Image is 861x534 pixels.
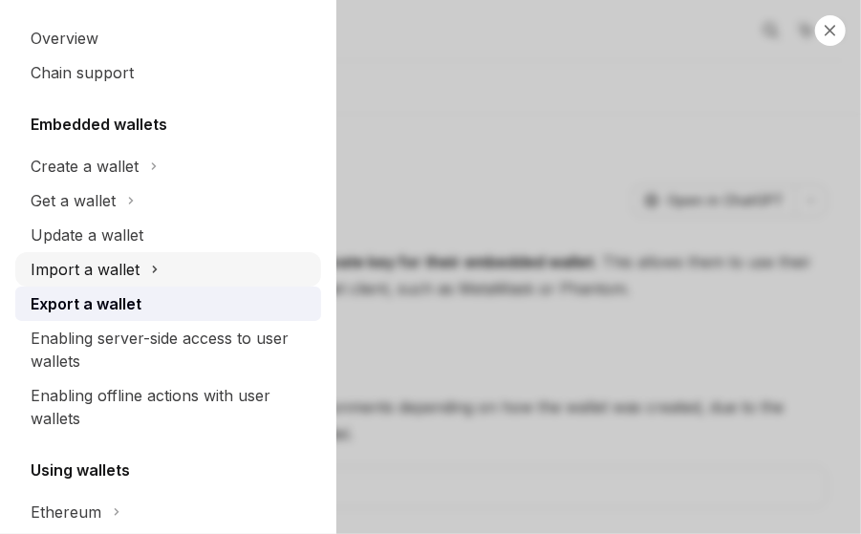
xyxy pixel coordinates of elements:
div: Ethereum [31,501,101,523]
div: Get a wallet [31,189,116,212]
div: Chain support [31,61,134,84]
a: Overview [15,21,321,55]
div: Create a wallet [31,155,139,178]
div: Overview [31,27,98,50]
div: Enabling offline actions with user wallets [31,384,310,430]
a: Chain support [15,55,321,90]
a: Enabling offline actions with user wallets [15,378,321,436]
div: Update a wallet [31,224,143,246]
a: Export a wallet [15,287,321,321]
h5: Using wallets [31,459,130,481]
div: Export a wallet [31,292,141,315]
div: Enabling server-side access to user wallets [31,327,310,373]
a: Enabling server-side access to user wallets [15,321,321,378]
a: Update a wallet [15,218,321,252]
h5: Embedded wallets [31,113,167,136]
div: Import a wallet [31,258,140,281]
